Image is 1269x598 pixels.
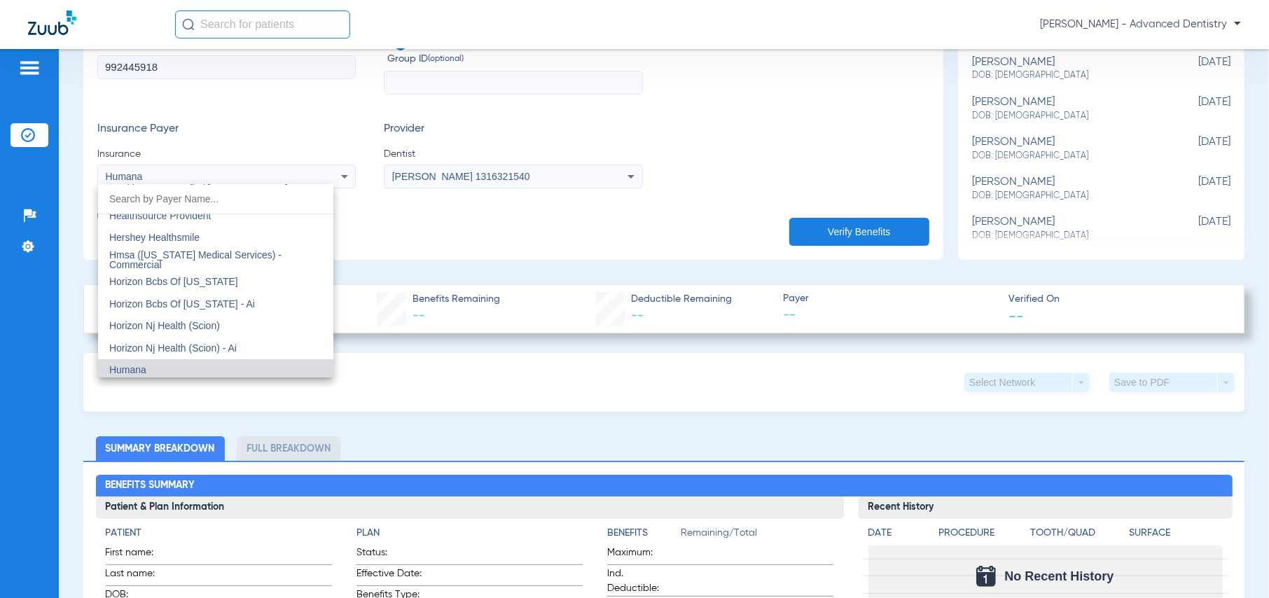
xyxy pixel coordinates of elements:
span: Hershey Healthsmile [109,232,200,243]
span: Humana [109,364,146,375]
span: Healthsource Provident [109,210,211,221]
span: Horizon Nj Health (Scion) - Ai [109,342,237,354]
span: Hmsa ([US_STATE] Medical Services) - Commercial [109,249,282,270]
span: Horizon Nj Health (Scion) [109,320,220,331]
input: dropdown search [98,185,333,214]
span: Horizon Bcbs Of [US_STATE] - Ai [109,298,255,310]
span: Horizon Bcbs Of [US_STATE] [109,276,238,287]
